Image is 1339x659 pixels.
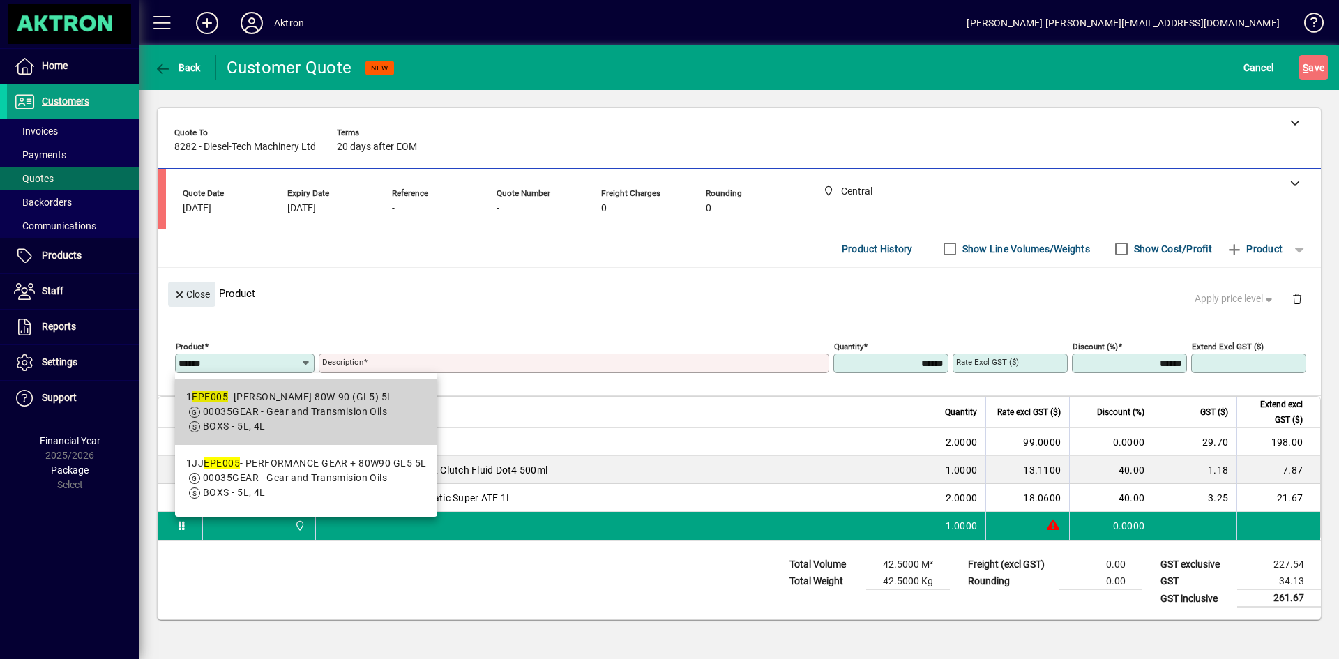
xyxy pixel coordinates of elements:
span: 2.0000 [946,491,978,505]
span: Payments [14,149,66,160]
span: Quantity [945,404,977,420]
a: Communications [7,214,139,238]
td: 0.0000 [1069,512,1153,540]
a: Products [7,238,139,273]
span: Extend excl GST ($) [1246,397,1303,427]
td: 3.25 [1153,484,1236,512]
div: 1 - [PERSON_NAME] 80W-90 (GL5) 5L [186,390,393,404]
button: Back [151,55,204,80]
span: Support [42,392,77,403]
mat-label: Extend excl GST ($) [1192,342,1264,351]
mat-label: Product [176,342,204,351]
td: Total Weight [782,573,866,590]
button: Close [168,282,215,307]
td: 42.5000 Kg [866,573,950,590]
td: 21.67 [1236,484,1320,512]
span: 00035GEAR - Gear and Transmision Oils [203,472,387,483]
span: Backorders [14,197,72,208]
td: Rounding [961,573,1059,590]
td: GST inclusive [1153,590,1237,607]
td: 0.00 [1059,573,1142,590]
em: EPE005 [192,391,228,402]
span: Home [42,60,68,71]
span: S [1303,62,1308,73]
div: 1JJ - PERFORMANCE GEAR + 80W90 GL5 5L [186,456,426,471]
td: GST exclusive [1153,556,1237,573]
mat-label: Description [322,357,363,367]
span: Rate excl GST ($) [997,404,1061,420]
mat-label: Rate excl GST ($) [956,357,1019,367]
a: Home [7,49,139,84]
a: Knowledge Base [1294,3,1322,48]
span: 20 days after EOM [337,142,417,153]
span: Product History [842,238,913,260]
span: Back [154,62,201,73]
span: 0 [706,203,711,214]
div: 18.0600 [994,491,1061,505]
div: [PERSON_NAME] [PERSON_NAME][EMAIL_ADDRESS][DOMAIN_NAME] [967,12,1280,34]
td: 0.0000 [1069,428,1153,456]
a: Quotes [7,167,139,190]
span: Staff [42,285,63,296]
span: Settings [42,356,77,368]
a: Backorders [7,190,139,214]
mat-option: 1EPE005 - Morris EP 80W-90 (GL5) 5L [175,379,437,445]
a: Reports [7,310,139,344]
div: 13.1100 [994,463,1061,477]
td: 42.5000 M³ [866,556,950,573]
span: GST ($) [1200,404,1228,420]
mat-label: Discount (%) [1073,342,1118,351]
a: Settings [7,345,139,380]
td: Total Volume [782,556,866,573]
td: 34.13 [1237,573,1321,590]
div: Customer Quote [227,56,352,79]
span: Products [42,250,82,261]
span: 00035GEAR - Gear and Transmision Oils [203,406,387,417]
td: 198.00 [1236,428,1320,456]
span: Financial Year [40,435,100,446]
label: Show Line Volumes/Weights [960,242,1090,256]
span: - [392,203,395,214]
td: 227.54 [1237,556,1321,573]
td: GST [1153,573,1237,590]
mat-error: Required [322,373,818,388]
span: 0 [601,203,607,214]
button: Apply price level [1189,287,1281,312]
span: Central [291,518,307,533]
span: 1.0000 [946,463,978,477]
div: 99.0000 [994,435,1061,449]
a: Payments [7,143,139,167]
a: Support [7,381,139,416]
span: Customers [42,96,89,107]
span: [DATE] [183,203,211,214]
span: Apply price level [1195,291,1276,306]
span: Reports [42,321,76,332]
span: 1.0000 [946,519,978,533]
button: Add [185,10,229,36]
button: Delete [1280,282,1314,315]
button: Cancel [1240,55,1278,80]
td: 0.00 [1059,556,1142,573]
mat-label: Quantity [834,342,863,351]
div: Product [158,268,1321,319]
button: Save [1299,55,1328,80]
span: Close [174,283,210,306]
span: Quotes [14,173,54,184]
span: Package [51,464,89,476]
td: 261.67 [1237,590,1321,607]
span: ave [1303,56,1324,79]
a: Invoices [7,119,139,143]
td: 40.00 [1069,484,1153,512]
td: Freight (excl GST) [961,556,1059,573]
em: EPE005 [204,457,240,469]
span: 2.0000 [946,435,978,449]
a: Staff [7,274,139,309]
span: Invoices [14,126,58,137]
app-page-header-button: Back [139,55,216,80]
span: NEW [371,63,388,73]
span: Cancel [1243,56,1274,79]
span: 8282 - Diesel-Tech Machinery Ltd [174,142,316,153]
button: Product History [836,236,918,262]
span: Discount (%) [1097,404,1144,420]
td: 40.00 [1069,456,1153,484]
